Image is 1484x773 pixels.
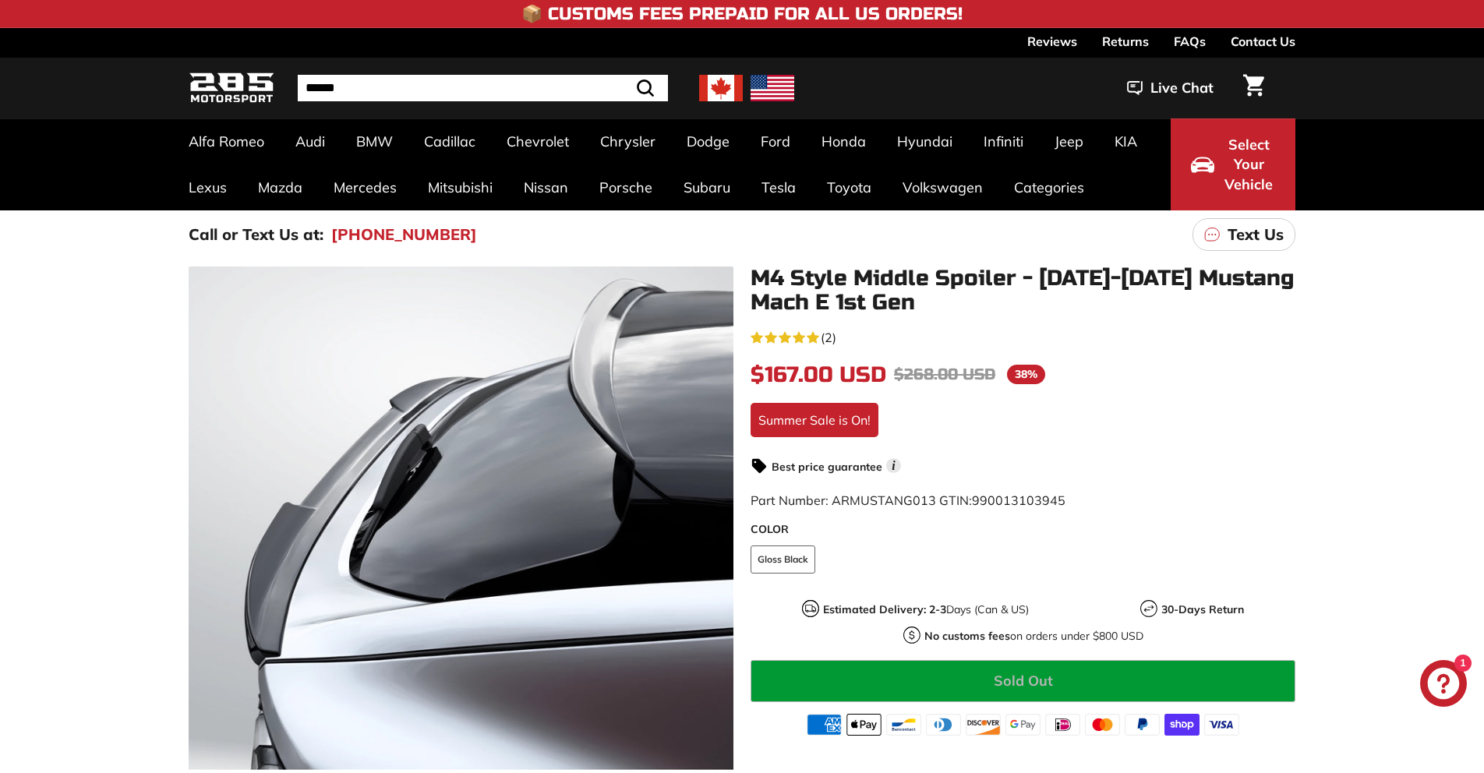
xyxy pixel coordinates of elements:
[1164,714,1200,736] img: shopify_pay
[926,714,961,736] img: diners_club
[668,164,746,210] a: Subaru
[280,118,341,164] a: Audi
[821,328,836,347] span: (2)
[1102,28,1149,55] a: Returns
[751,521,1295,538] label: COLOR
[1027,28,1077,55] a: Reviews
[298,75,668,101] input: Search
[1005,714,1041,736] img: google_pay
[318,164,412,210] a: Mercedes
[1228,223,1284,246] p: Text Us
[882,118,968,164] a: Hyundai
[972,492,1065,508] span: 990013103945
[994,672,1053,690] span: Sold Out
[998,164,1100,210] a: Categories
[508,164,584,210] a: Nissan
[1085,714,1120,736] img: master
[585,118,671,164] a: Chrysler
[491,118,585,164] a: Chevrolet
[751,492,1065,508] span: Part Number: ARMUSTANG013 GTIN:
[966,714,1001,736] img: discover
[1007,365,1045,384] span: 38%
[894,365,995,384] span: $268.00 USD
[242,164,318,210] a: Mazda
[772,460,882,474] strong: Best price guarantee
[823,602,946,616] strong: Estimated Delivery: 2-3
[924,629,1010,643] strong: No customs fees
[584,164,668,210] a: Porsche
[1192,218,1295,251] a: Text Us
[886,714,921,736] img: bancontact
[745,118,806,164] a: Ford
[751,403,878,437] div: Summer Sale is On!
[1150,78,1214,98] span: Live Chat
[173,118,280,164] a: Alfa Romeo
[1161,602,1244,616] strong: 30-Days Return
[886,458,901,473] span: i
[1107,69,1234,108] button: Live Chat
[1045,714,1080,736] img: ideal
[1039,118,1099,164] a: Jeep
[1174,28,1206,55] a: FAQs
[341,118,408,164] a: BMW
[751,362,886,388] span: $167.00 USD
[189,70,274,107] img: Logo_285_Motorsport_areodynamics_components
[1231,28,1295,55] a: Contact Us
[846,714,882,736] img: apple_pay
[1415,660,1472,711] inbox-online-store-chat: Shopify online store chat
[521,5,963,23] h4: 📦 Customs Fees Prepaid for All US Orders!
[671,118,745,164] a: Dodge
[924,628,1143,644] p: on orders under $800 USD
[412,164,508,210] a: Mitsubishi
[807,714,842,736] img: american_express
[1204,714,1239,736] img: visa
[1125,714,1160,736] img: paypal
[1234,62,1274,115] a: Cart
[751,326,1295,347] a: 5.0 rating (2 votes)
[811,164,887,210] a: Toyota
[1099,118,1153,164] a: KIA
[173,164,242,210] a: Lexus
[1171,118,1295,210] button: Select Your Vehicle
[751,660,1295,702] button: Sold Out
[887,164,998,210] a: Volkswagen
[1222,135,1275,195] span: Select Your Vehicle
[189,223,323,246] p: Call or Text Us at:
[746,164,811,210] a: Tesla
[408,118,491,164] a: Cadillac
[751,266,1295,315] h1: M4 Style Middle Spoiler - [DATE]-[DATE] Mustang Mach E 1st Gen
[968,118,1039,164] a: Infiniti
[823,602,1029,618] p: Days (Can & US)
[806,118,882,164] a: Honda
[331,223,477,246] a: [PHONE_NUMBER]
